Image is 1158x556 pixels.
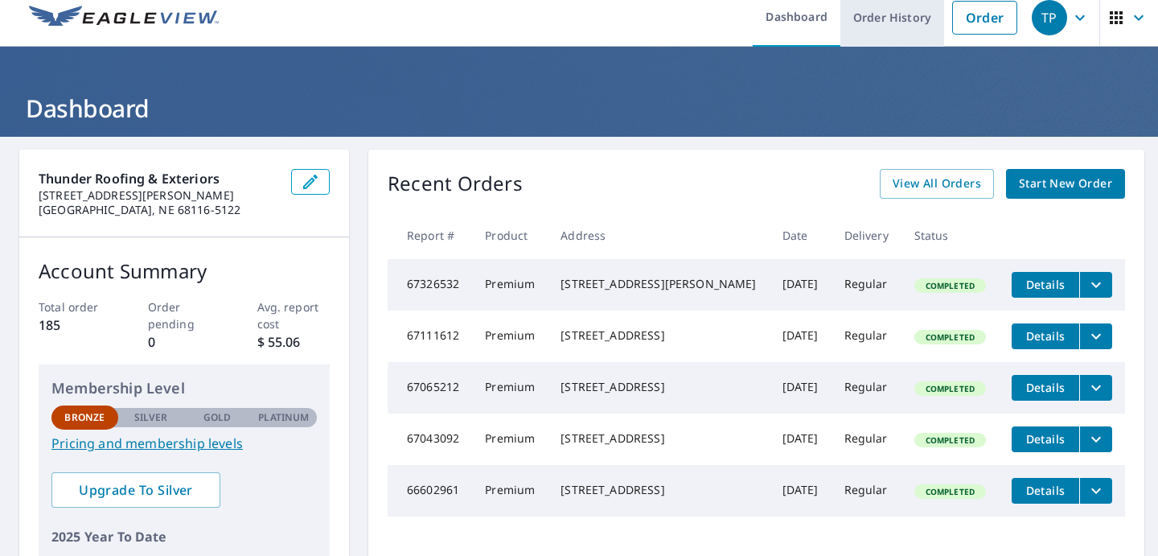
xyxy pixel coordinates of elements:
[472,311,548,362] td: Premium
[51,472,220,508] a: Upgrade To Silver
[51,527,317,546] p: 2025 Year To Date
[388,259,472,311] td: 67326532
[1012,375,1079,401] button: detailsBtn-67065212
[1079,323,1112,349] button: filesDropdownBtn-67111612
[472,362,548,414] td: Premium
[472,465,548,517] td: Premium
[952,1,1017,35] a: Order
[832,311,901,362] td: Regular
[1079,272,1112,298] button: filesDropdownBtn-67326532
[39,315,112,335] p: 185
[19,92,1139,125] h1: Dashboard
[916,383,984,394] span: Completed
[39,299,112,315] p: Total order
[1012,478,1079,504] button: detailsBtn-66602961
[1006,169,1125,199] a: Start New Order
[916,280,984,291] span: Completed
[39,203,278,217] p: [GEOGRAPHIC_DATA], NE 68116-5122
[388,362,472,414] td: 67065212
[472,212,548,259] th: Product
[39,257,330,286] p: Account Summary
[257,299,331,332] p: Avg. report cost
[770,259,832,311] td: [DATE]
[893,174,981,194] span: View All Orders
[832,465,901,517] td: Regular
[1021,328,1070,344] span: Details
[388,212,472,259] th: Report #
[388,465,472,517] td: 66602961
[472,259,548,311] td: Premium
[548,212,769,259] th: Address
[561,430,756,447] div: [STREET_ADDRESS]
[39,188,278,203] p: [STREET_ADDRESS][PERSON_NAME]
[832,259,901,311] td: Regular
[770,465,832,517] td: [DATE]
[770,362,832,414] td: [DATE]
[1019,174,1112,194] span: Start New Order
[1021,277,1070,292] span: Details
[1021,483,1070,498] span: Details
[203,410,231,425] p: Gold
[29,6,219,30] img: EV Logo
[64,410,105,425] p: Bronze
[832,362,901,414] td: Regular
[134,410,168,425] p: Silver
[916,332,984,343] span: Completed
[1079,478,1112,504] button: filesDropdownBtn-66602961
[770,414,832,465] td: [DATE]
[1012,323,1079,349] button: detailsBtn-67111612
[832,212,901,259] th: Delivery
[916,486,984,497] span: Completed
[880,169,994,199] a: View All Orders
[1079,426,1112,452] button: filesDropdownBtn-67043092
[51,434,317,453] a: Pricing and membership levels
[472,414,548,465] td: Premium
[770,212,832,259] th: Date
[561,379,756,395] div: [STREET_ADDRESS]
[832,414,901,465] td: Regular
[388,311,472,362] td: 67111612
[39,169,278,188] p: Thunder Roofing & Exteriors
[51,377,317,399] p: Membership Level
[257,332,331,352] p: $ 55.06
[258,410,309,425] p: Platinum
[561,327,756,344] div: [STREET_ADDRESS]
[148,332,221,352] p: 0
[388,169,523,199] p: Recent Orders
[561,276,756,292] div: [STREET_ADDRESS][PERSON_NAME]
[1012,426,1079,452] button: detailsBtn-67043092
[770,311,832,362] td: [DATE]
[148,299,221,332] p: Order pending
[64,481,207,499] span: Upgrade To Silver
[1079,375,1112,401] button: filesDropdownBtn-67065212
[561,482,756,498] div: [STREET_ADDRESS]
[1021,431,1070,447] span: Details
[1012,272,1079,298] button: detailsBtn-67326532
[388,414,472,465] td: 67043092
[916,435,984,446] span: Completed
[901,212,999,259] th: Status
[1021,380,1070,395] span: Details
